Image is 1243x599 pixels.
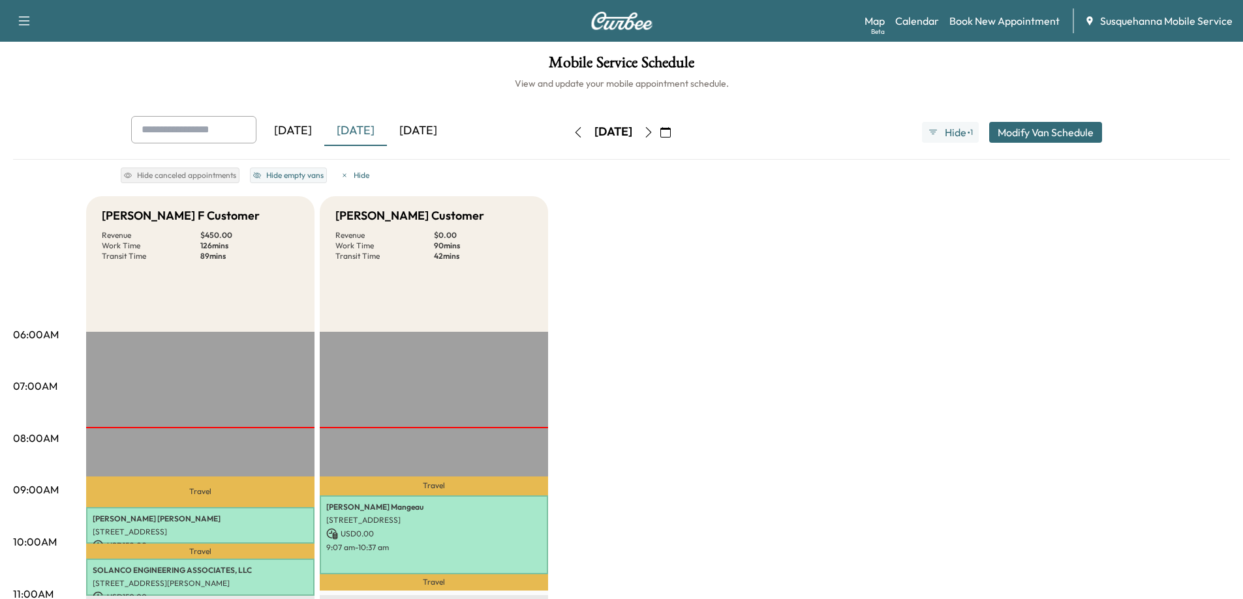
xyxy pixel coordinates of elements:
[200,251,299,261] p: 89 mins
[895,13,939,29] a: Calendar
[967,129,970,136] span: ●
[922,122,978,143] button: Hide●1
[86,476,315,507] p: Travel
[335,207,484,225] h5: [PERSON_NAME] Customer
[949,13,1060,29] a: Book New Appointment
[13,77,1230,90] h6: View and update your mobile appointment schedule.
[102,207,260,225] h5: [PERSON_NAME] F Customer
[326,542,542,553] p: 9:07 am - 10:37 am
[970,127,973,138] span: 1
[200,241,299,251] p: 126 mins
[13,534,57,549] p: 10:00AM
[86,544,315,559] p: Travel
[13,378,57,394] p: 07:00AM
[93,565,308,576] p: SOLANCO ENGINEERING ASSOCIATES, LLC
[13,482,59,497] p: 09:00AM
[13,327,59,342] p: 06:00AM
[871,27,885,37] div: Beta
[102,251,200,261] p: Transit Time
[387,116,450,146] div: [DATE]
[434,251,532,261] p: 42 mins
[989,122,1102,143] button: Modify Van Schedule
[335,241,434,251] p: Work Time
[594,124,632,140] div: [DATE]
[434,230,532,241] p: $ 0.00
[865,13,885,29] a: MapBeta
[326,502,542,512] p: [PERSON_NAME] Mangeau
[320,476,548,496] p: Travel
[93,540,308,551] p: USD 150.00
[335,251,434,261] p: Transit Time
[13,430,59,446] p: 08:00AM
[335,230,434,241] p: Revenue
[200,230,299,241] p: $ 450.00
[337,168,373,183] button: Hide
[262,116,324,146] div: [DATE]
[320,574,548,590] p: Travel
[591,12,653,30] img: Curbee Logo
[1100,13,1233,29] span: Susquehanna Mobile Service
[93,514,308,524] p: [PERSON_NAME] [PERSON_NAME]
[13,55,1230,77] h1: Mobile Service Schedule
[102,230,200,241] p: Revenue
[326,528,542,540] p: USD 0.00
[250,168,327,183] button: Hide empty vans
[102,241,200,251] p: Work Time
[93,578,308,589] p: [STREET_ADDRESS][PERSON_NAME]
[93,527,308,537] p: [STREET_ADDRESS]
[324,116,387,146] div: [DATE]
[326,515,542,525] p: [STREET_ADDRESS]
[944,124,967,140] span: Hide
[434,241,532,251] p: 90 mins
[121,168,239,183] button: Hide canceled appointments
